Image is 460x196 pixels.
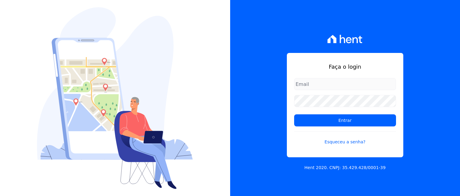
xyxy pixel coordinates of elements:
img: Login [37,7,193,189]
h1: Faça o login [294,63,396,71]
p: Hent 2020. CNPJ: 35.429.428/0001-39 [304,165,386,171]
a: Esqueceu a senha? [294,131,396,145]
input: Email [294,78,396,90]
input: Entrar [294,114,396,126]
